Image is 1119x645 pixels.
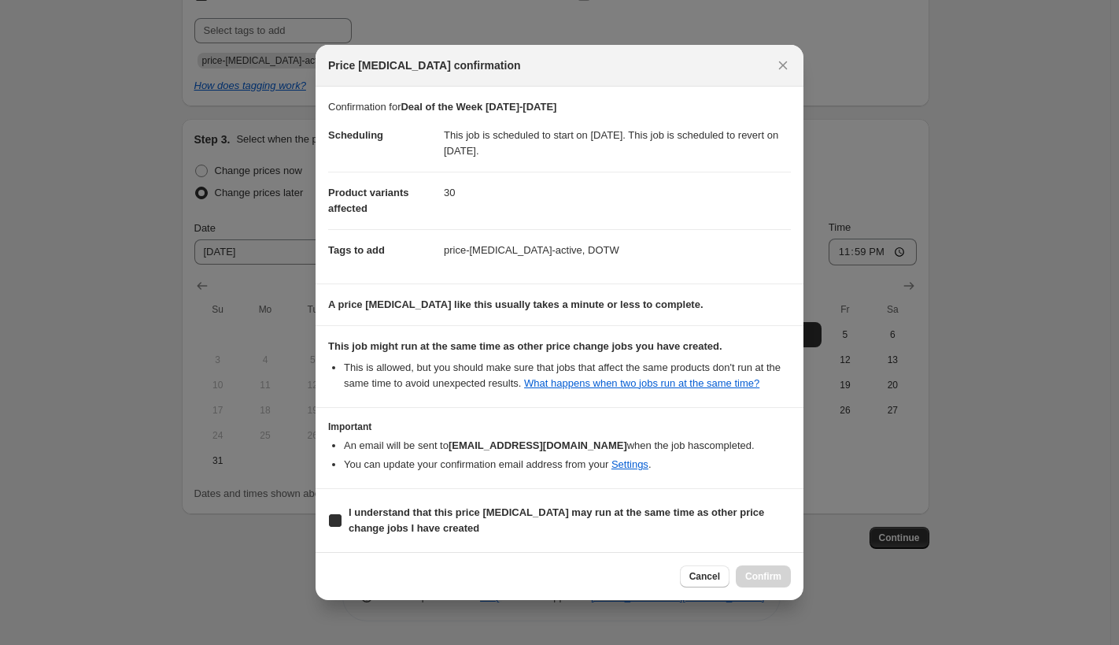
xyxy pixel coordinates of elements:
b: This job might run at the same time as other price change jobs you have created. [328,340,722,352]
p: Confirmation for [328,99,791,115]
li: You can update your confirmation email address from your . [344,457,791,473]
b: [EMAIL_ADDRESS][DOMAIN_NAME] [449,439,627,451]
span: Scheduling [328,129,383,141]
a: Settings [611,458,648,470]
b: A price [MEDICAL_DATA] like this usually takes a minute or less to complete. [328,298,704,310]
span: Product variants affected [328,187,409,214]
span: Tags to add [328,244,385,256]
h3: Important [328,421,791,433]
button: Close [772,54,794,76]
b: Deal of the Week [DATE]-[DATE] [401,101,556,113]
a: What happens when two jobs run at the same time? [524,377,759,389]
button: Cancel [680,565,729,588]
dd: This job is scheduled to start on [DATE]. This job is scheduled to revert on [DATE]. [444,115,791,172]
b: I understand that this price [MEDICAL_DATA] may run at the same time as other price change jobs I... [349,506,764,534]
dd: 30 [444,172,791,213]
li: This is allowed, but you should make sure that jobs that affect the same products don ' t run at ... [344,360,791,391]
dd: price-[MEDICAL_DATA]-active, DOTW [444,229,791,271]
li: An email will be sent to when the job has completed . [344,438,791,454]
span: Cancel [689,570,720,583]
span: Price [MEDICAL_DATA] confirmation [328,57,521,73]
